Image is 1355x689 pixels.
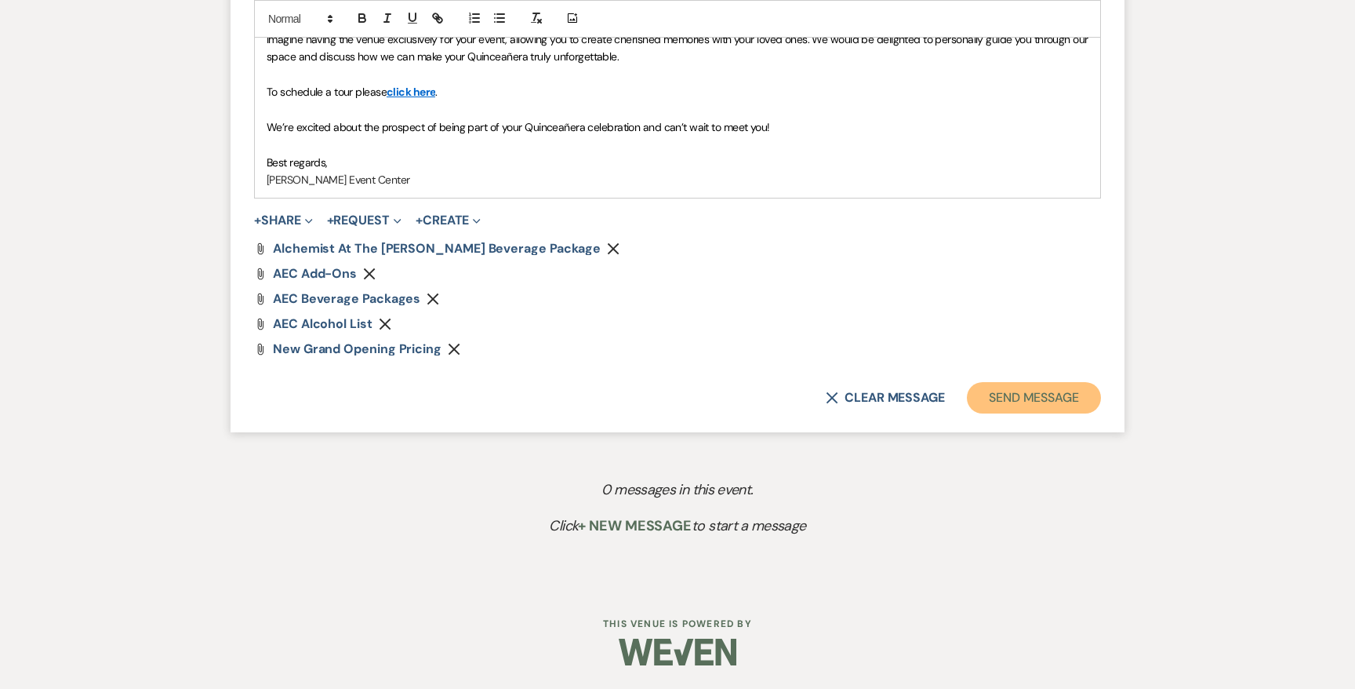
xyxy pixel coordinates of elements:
span: + [254,214,261,227]
span: AEC Beverage Packages [273,290,420,307]
p: Click to start a message [267,515,1089,538]
button: Request [327,214,401,227]
span: AEC Add-Ons [273,265,357,282]
span: + [416,214,423,227]
span: + New Message [578,516,692,535]
span: We’re excited about the prospect of being part of your Quinceañera celebration and can’t wait to ... [267,120,770,134]
button: Clear message [826,392,945,404]
span: New Grand Opening Pricing [273,341,441,357]
a: AEC Alcohol List [273,318,372,330]
img: Weven Logo [619,625,736,680]
a: AEC Add-Ons [273,268,357,280]
span: Best regards, [267,155,328,170]
button: Create [416,214,481,227]
a: click here [387,85,435,99]
button: Share [254,214,313,227]
p: 0 messages in this event. [267,479,1089,501]
span: . [435,85,437,99]
span: To schedule a tour please [267,85,387,99]
p: [PERSON_NAME] Event Center [267,171,1088,188]
a: Alchemist at The [PERSON_NAME] Beverage Package [273,242,601,255]
span: Alchemist at The [PERSON_NAME] Beverage Package [273,240,601,257]
button: Send Message [967,382,1101,414]
span: AEC Alcohol List [273,315,372,332]
span: + [327,214,334,227]
a: New Grand Opening Pricing [273,343,441,355]
a: AEC Beverage Packages [273,293,420,305]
